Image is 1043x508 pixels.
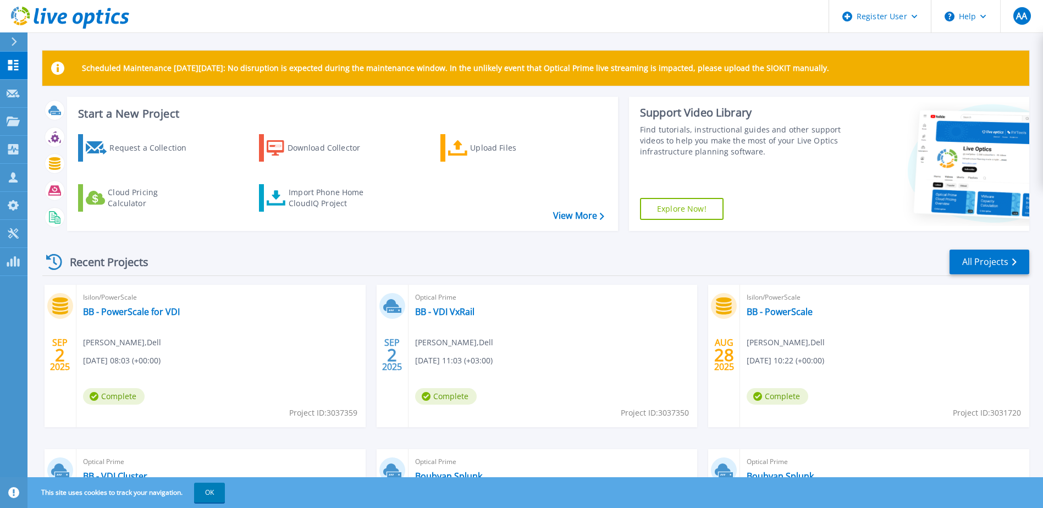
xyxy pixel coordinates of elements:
span: 2 [55,350,65,360]
span: Complete [83,388,145,405]
span: [DATE] 11:03 (+03:00) [415,355,493,367]
p: Scheduled Maintenance [DATE][DATE]: No disruption is expected during the maintenance window. In t... [82,64,829,73]
div: Import Phone Home CloudIQ Project [289,187,374,209]
a: All Projects [950,250,1029,274]
a: Upload Files [440,134,563,162]
a: BB - VDI VxRail [415,306,474,317]
span: Project ID: 3037359 [289,407,357,419]
div: SEP 2025 [49,335,70,375]
h3: Start a New Project [78,108,604,120]
div: SEP 2025 [382,335,402,375]
span: [DATE] 10:22 (+00:00) [747,355,824,367]
span: 2 [387,350,397,360]
span: Isilon/PowerScale [83,291,359,303]
a: Cloud Pricing Calculator [78,184,201,212]
span: Isilon/PowerScale [747,291,1023,303]
a: BB - PowerScale for VDI [83,306,180,317]
span: Complete [415,388,477,405]
div: Find tutorials, instructional guides and other support videos to help you make the most of your L... [640,124,844,157]
div: Cloud Pricing Calculator [108,187,196,209]
a: Explore Now! [640,198,724,220]
span: AA [1016,12,1027,20]
a: Boubyan Splunk [747,471,814,482]
div: Support Video Library [640,106,844,120]
span: Project ID: 3031720 [953,407,1021,419]
span: Complete [747,388,808,405]
span: [DATE] 08:03 (+00:00) [83,355,161,367]
a: BB - PowerScale [747,306,813,317]
a: Request a Collection [78,134,201,162]
span: Optical Prime [415,291,691,303]
span: Project ID: 3037350 [621,407,689,419]
span: [PERSON_NAME] , Dell [415,336,493,349]
a: Boubyan Splunk [415,471,482,482]
span: [PERSON_NAME] , Dell [83,336,161,349]
a: View More [553,211,604,221]
a: BB - VDI Cluster [83,471,147,482]
span: Optical Prime [415,456,691,468]
div: Download Collector [288,137,376,159]
div: AUG 2025 [714,335,735,375]
span: Optical Prime [747,456,1023,468]
div: Recent Projects [42,249,163,275]
span: 28 [714,350,734,360]
span: [PERSON_NAME] , Dell [747,336,825,349]
button: OK [194,483,225,503]
a: Download Collector [259,134,382,162]
span: This site uses cookies to track your navigation. [30,483,225,503]
div: Upload Files [470,137,558,159]
div: Request a Collection [109,137,197,159]
span: Optical Prime [83,456,359,468]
